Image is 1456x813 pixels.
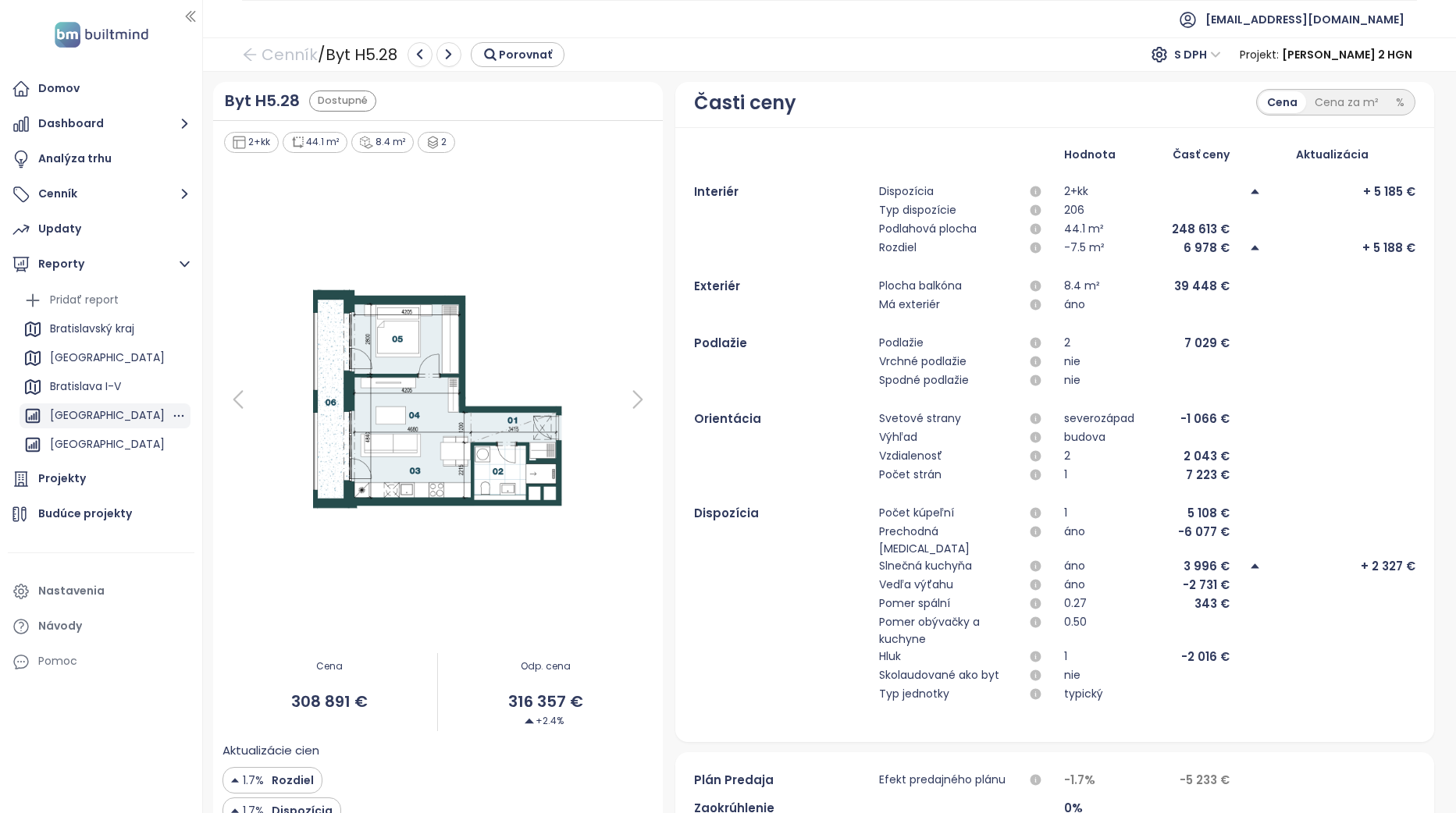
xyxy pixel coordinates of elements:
[1306,91,1387,113] div: Cena za m²
[1184,334,1230,353] div: 7 029 €
[879,447,942,466] div: Vzdialenosť
[879,771,1006,790] span: Efekt predajného plánu
[1064,201,1084,220] div: 206
[225,89,300,113] a: Byt H5.28
[879,523,1026,557] div: Prechodná [MEDICAL_DATA]
[351,132,414,153] div: 8.4 m²
[1180,410,1230,428] div: -1 066 €
[1064,334,1070,353] div: 2
[879,666,999,685] div: Skolaudované ako byt
[38,581,105,601] div: Nastavenia
[694,183,739,200] b: Interiér
[231,772,239,789] img: Decrease
[499,46,552,63] span: Porovnať
[879,595,950,613] div: Pomer spální
[1064,504,1067,523] div: 1
[879,201,956,220] div: Typ dispozície
[879,334,924,353] div: Podlažie
[1064,410,1134,428] div: severozápad
[50,348,165,367] div: [GEOGRAPHIC_DATA]
[8,249,194,280] button: Reporty
[1064,183,1088,201] div: 2+kk
[8,646,194,677] div: Pomoc
[1064,595,1087,613] div: 0.27
[694,410,761,427] b: Orientácia
[694,278,740,294] b: Exteriér
[694,88,796,118] div: Časti ceny
[20,403,190,428] div: [GEOGRAPHIC_DATA]
[1361,557,1415,576] div: + 2 327 €
[1183,576,1230,595] div: -2 731 €
[525,714,564,729] span: +2.4%
[1282,47,1412,62] b: [PERSON_NAME] 2 HGN
[879,277,962,296] div: Plocha balkóna
[20,375,190,399] div: Bratislava I-V
[879,296,940,314] div: Má exteriér
[694,505,759,521] b: Dispozícia
[222,741,319,760] span: Aktualizácie cien
[1184,239,1230,257] div: 6 978 €
[879,466,942,485] div: Počet strán
[1174,43,1221,66] span: S DPH
[879,504,954,523] div: Počet kúpeľní
[1362,239,1415,257] div: + 5 188 €
[268,772,314,789] span: Rozdiel
[50,406,165,425] div: [GEOGRAPHIC_DATA]
[879,183,934,201] div: Dispozícia
[38,149,112,169] div: Analýza trhu
[1064,613,1087,648] div: 0.50
[1187,504,1230,523] div: 5 108 €
[8,144,194,175] a: Analýza trhu
[438,690,653,714] span: 316 357 €
[20,288,190,313] div: Pridať report
[8,611,194,642] a: Návody
[20,346,190,371] div: [GEOGRAPHIC_DATA]
[879,220,977,239] div: Podlahová plocha
[1184,557,1230,576] div: 3 996 €
[38,504,132,524] div: Budúce projekty
[1249,186,1261,197] span: caret-up
[879,239,917,257] div: Rozdiel
[50,319,134,339] div: Bratislavský kraj
[222,690,438,714] span: 308 891 €
[309,91,376,112] div: Dostupné
[1064,466,1067,485] div: 1
[50,377,121,396] div: Bratislava I-V
[50,19,153,51] img: logo
[1184,447,1230,466] div: 2 043 €
[242,41,564,69] div: / Byt H5.28
[20,317,190,342] div: Bratislavský kraj
[1249,146,1415,163] div: Aktualizácia
[294,282,582,517] img: Floor plan
[8,499,194,530] a: Budúce projekty
[1174,277,1230,296] div: 39 448 €
[1173,146,1230,163] span: Časť ceny
[20,432,190,457] div: [GEOGRAPHIC_DATA]
[283,132,348,153] div: 44.1 m²
[8,576,194,607] a: Nastavenia
[879,557,972,576] div: Slnečná kuchyňa
[1194,595,1230,613] div: 343 €
[8,214,194,245] a: Updaty
[242,41,318,69] a: arrow-left Cenník
[879,648,901,666] div: Hluk
[38,616,82,636] div: Návody
[418,132,456,153] div: 2
[1064,220,1104,239] div: 44.1 m²
[1064,277,1100,296] div: 8.4 m²
[1064,576,1085,595] div: áno
[8,179,194,210] button: Cenník
[242,47,258,62] span: arrow-left
[694,772,774,788] b: Plán predaja
[525,716,534,726] img: Decrease
[1240,41,1412,69] div: Projekt :
[879,428,917,447] div: Výhľad
[50,290,119,310] div: Pridať report
[1205,1,1404,38] span: [EMAIL_ADDRESS][DOMAIN_NAME]
[1064,296,1085,314] div: áno
[1258,91,1306,113] div: Cena
[1064,557,1085,576] div: áno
